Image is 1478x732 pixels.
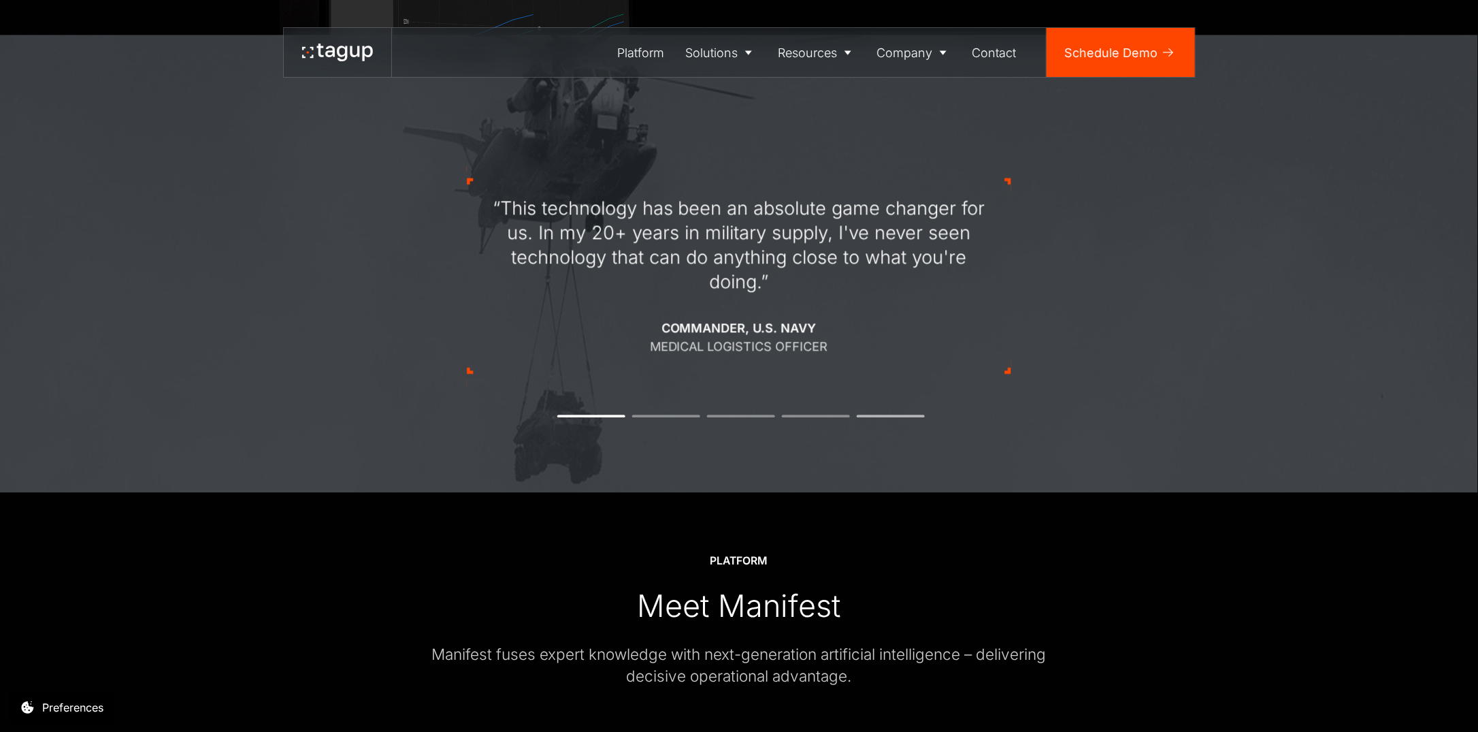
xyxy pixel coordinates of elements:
[778,44,837,62] div: Resources
[557,415,625,417] button: 1 of 5
[685,44,738,62] div: Solutions
[661,319,817,337] div: Commander, U.S. Navy
[1047,28,1195,77] a: Schedule Demo
[606,28,675,77] a: Platform
[876,44,932,62] div: Company
[675,28,768,77] a: Solutions
[710,554,768,569] div: Platform
[650,337,828,355] div: Medical Logistics Officer
[617,44,664,62] div: Platform
[866,28,962,77] a: Company
[638,587,841,625] div: Meet Manifest
[42,699,103,716] div: Preferences
[962,28,1028,77] a: Contact
[767,28,866,77] a: Resources
[972,44,1017,62] div: Contact
[485,196,993,294] div: “This technology has been an absolute game changer for us. In my 20+ years in military supply, I'...
[402,643,1076,686] div: Manifest fuses expert knowledge with next-generation artificial intelligence – delivering decisiv...
[1065,44,1158,62] div: Schedule Demo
